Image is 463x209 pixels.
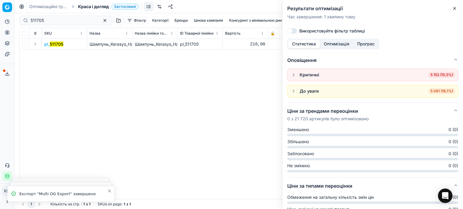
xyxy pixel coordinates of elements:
[299,29,365,33] label: Використовуйте фільтр таблиці
[287,5,458,12] h2: Результати оптимізації
[124,17,149,24] button: Фільтр
[44,31,52,36] span: SKU
[50,202,90,207] div: :
[90,41,236,47] span: Шампунь_Kerasys_Hair_Clinic_Revitalizing_Shampoo_оздоровчий_600_мл
[135,41,175,47] div: Шампунь_Kerasys_Hair_Clinic_Revitalizing_Shampoo_оздоровчий_600_мл
[449,139,458,145] span: 0 (0)
[44,41,63,47] button: pl_511705
[287,69,458,102] div: Оповіщення
[287,163,310,169] span: Не змінено
[89,202,90,207] strong: 1
[225,41,265,47] div: 216,00
[191,17,225,24] button: Цінова кампанія
[287,116,369,122] p: 0 з 21 720 артикулів було оптимізовано
[227,17,307,24] button: Конкурент з мінімальною ринковою ціною
[32,40,39,48] button: Expand
[287,194,374,200] span: Обмеження на загальну кількість змін цін
[428,72,455,78] span: 5 152 (15,5%)
[124,202,125,207] strong: 1
[90,31,100,36] span: Назва
[449,163,458,169] span: 0 (0)
[287,52,458,69] button: Оповіщення
[19,191,107,197] div: Експорт "Multi OG Export" завершено
[287,177,458,194] button: Ціни за типами переоцінки
[287,151,314,157] span: Заблоковано
[30,17,96,23] input: Пошук по SKU або назві
[449,151,458,157] span: 0 (0)
[28,201,35,208] button: 1
[300,88,319,94] div: До уваги
[270,31,275,36] span: 🔒
[180,31,213,36] span: ID Товарної лінійки
[150,17,171,24] button: Категорії
[29,4,139,10] nav: breadcrumb
[78,4,109,10] span: Краса і догляд
[287,127,309,133] span: Зменшено
[50,41,63,47] mark: 511705
[129,202,131,207] strong: 1
[172,17,190,24] button: Бренди
[2,186,12,196] button: КM
[225,31,241,36] span: Вартість
[32,30,39,37] button: Expand all
[126,202,128,207] strong: з
[288,40,320,48] button: Статистика
[449,127,458,133] span: 0 (0)
[449,194,458,200] span: 0 (0)
[180,41,220,47] div: pl_511705
[300,72,319,78] div: Критичні
[287,103,458,127] button: Ціни за трендами переоцінки0 з 21 720 артикулів було оптимізовано
[320,40,353,48] button: Оптимізація
[19,201,43,208] nav: pagination
[428,88,455,94] span: 5 091 (18,1%)
[86,202,88,207] strong: з
[287,14,458,20] p: Час завершення : 1 хвилину тому
[19,201,27,208] button: Go to previous page
[135,31,169,36] span: Назва лінійки товарів
[287,127,458,177] div: Ціни за трендами переоцінки0 з 21 720 артикулів було оптимізовано
[438,189,452,203] div: Open Intercom Messenger
[287,107,369,115] h5: Ціни за трендами переоцінки
[111,4,139,10] span: Застосовані
[78,4,139,10] span: Краса і доглядЗастосовані
[3,186,12,195] span: КM
[83,202,85,207] strong: 1
[287,139,309,145] span: Збільшено
[44,41,63,47] span: pl_
[29,4,68,10] a: Оптимізаційні групи
[353,40,379,48] button: Прогрес
[36,201,43,208] button: Go to next page
[98,202,122,207] span: SKUs on page :
[106,187,113,195] button: Close toast
[50,202,80,207] span: Кількість на стр.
